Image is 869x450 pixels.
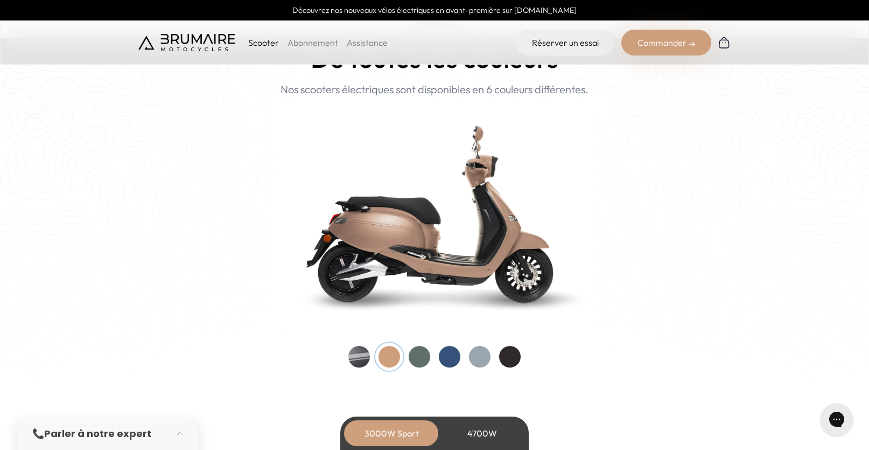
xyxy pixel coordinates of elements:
[347,37,388,48] a: Assistance
[516,30,615,56] a: Réserver un essai
[815,399,858,439] iframe: Gorgias live chat messenger
[718,36,731,49] img: Panier
[288,37,338,48] a: Abonnement
[281,81,588,98] p: Nos scooters électriques sont disponibles en 6 couleurs différentes.
[621,30,711,56] div: Commander
[138,34,235,51] img: Brumaire Motocycles
[439,420,525,446] div: 4700W
[689,41,695,47] img: right-arrow-2.png
[311,44,558,73] h2: De toutes les couleurs
[248,36,279,49] p: Scooter
[348,420,435,446] div: 3000W Sport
